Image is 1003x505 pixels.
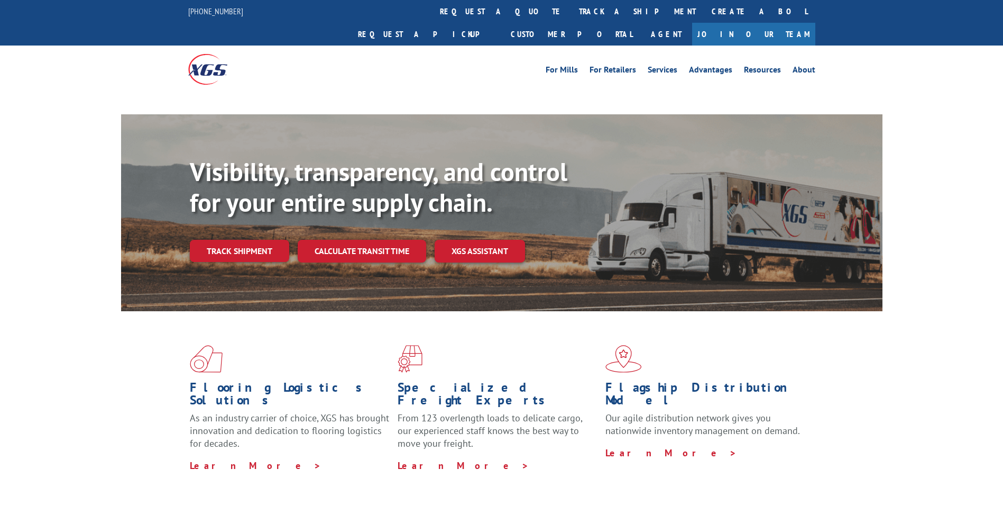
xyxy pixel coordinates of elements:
a: Calculate transit time [298,240,426,263]
a: Advantages [689,66,732,77]
a: Request a pickup [350,23,503,46]
a: [PHONE_NUMBER] [188,6,243,16]
a: Agent [640,23,692,46]
a: Track shipment [190,240,289,262]
a: For Retailers [590,66,636,77]
span: Our agile distribution network gives you nationwide inventory management on demand. [605,412,800,437]
a: Resources [744,66,781,77]
a: Services [648,66,677,77]
a: Join Our Team [692,23,815,46]
a: Customer Portal [503,23,640,46]
img: xgs-icon-focused-on-flooring-red [398,345,422,373]
a: Learn More > [190,459,321,472]
a: Learn More > [398,459,529,472]
img: xgs-icon-total-supply-chain-intelligence-red [190,345,223,373]
h1: Flagship Distribution Model [605,381,805,412]
p: From 123 overlength loads to delicate cargo, our experienced staff knows the best way to move you... [398,412,597,459]
b: Visibility, transparency, and control for your entire supply chain. [190,155,567,219]
img: xgs-icon-flagship-distribution-model-red [605,345,642,373]
h1: Specialized Freight Experts [398,381,597,412]
a: XGS ASSISTANT [435,240,525,263]
span: As an industry carrier of choice, XGS has brought innovation and dedication to flooring logistics... [190,412,389,449]
a: About [793,66,815,77]
a: Learn More > [605,447,737,459]
a: For Mills [546,66,578,77]
h1: Flooring Logistics Solutions [190,381,390,412]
